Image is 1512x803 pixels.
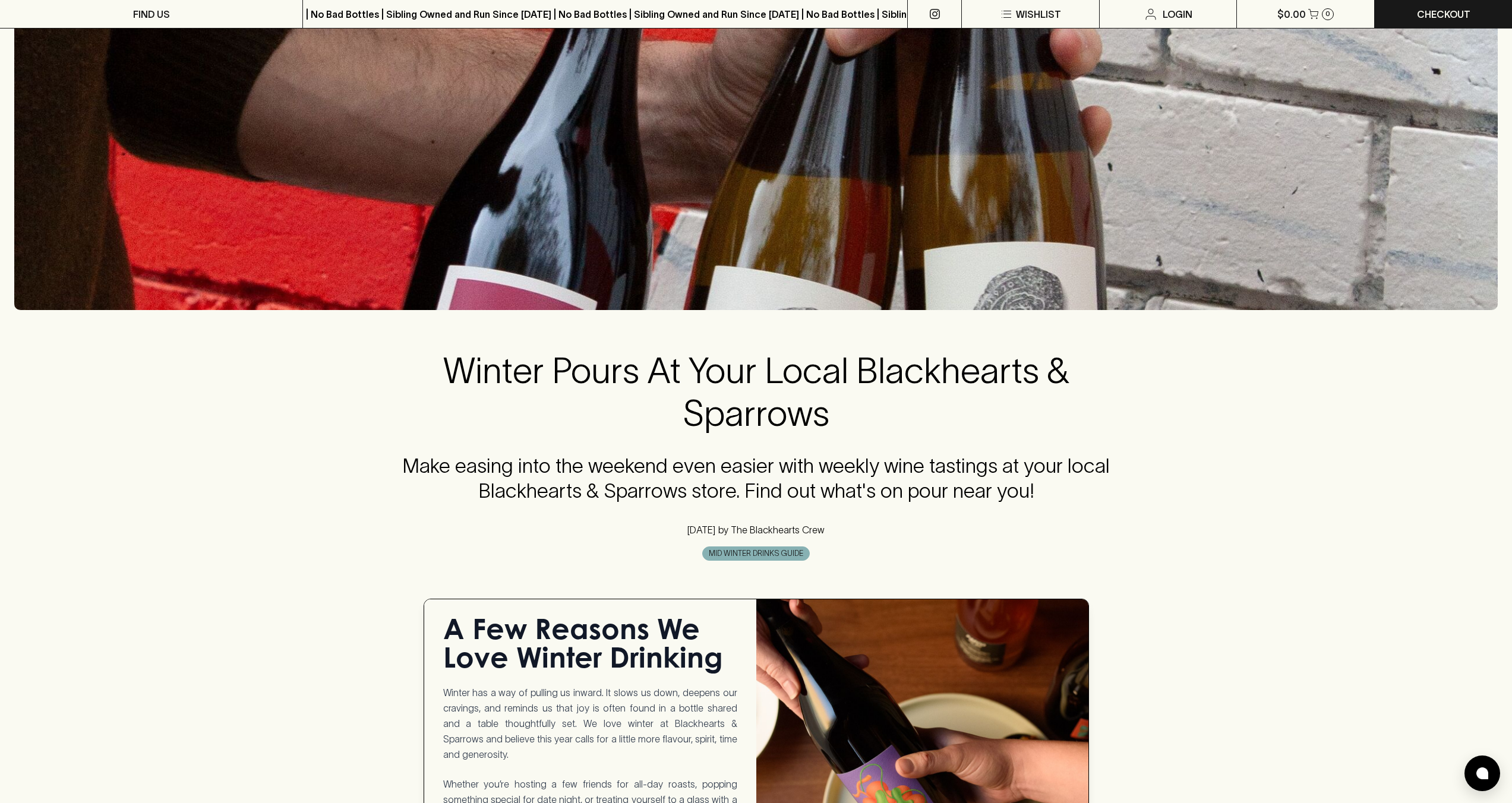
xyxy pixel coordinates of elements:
[1476,767,1488,779] img: bubble-icon
[1417,7,1470,21] p: Checkout
[394,349,1119,435] h2: Winter Pours At Your Local Blackhearts & Sparrows
[1016,7,1061,21] p: Wishlist
[133,7,170,21] p: FIND US
[443,618,737,675] h1: A Few Reasons We Love Winter Drinking
[394,454,1119,504] h4: Make easing into the weekend even easier with weekly wine tastings at your local Blackhearts & Sp...
[1277,7,1306,21] p: $0.00
[715,523,825,537] p: by The Blackhearts Crew
[687,523,715,537] p: [DATE]
[1163,7,1192,21] p: Login
[443,685,737,762] p: Winter has a way of pulling us inward. It slows us down, deepens our cravings, and reminds us tha...
[1325,11,1330,17] p: 0
[703,548,809,559] span: MID WINTER DRINKS GUIDE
